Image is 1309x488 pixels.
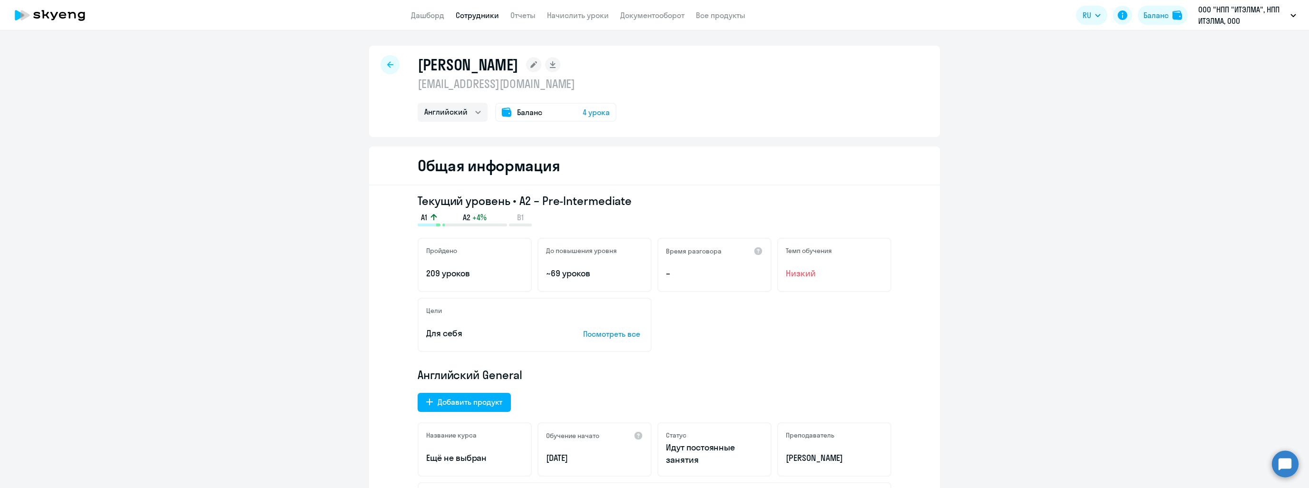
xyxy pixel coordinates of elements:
[418,156,560,175] h2: Общая информация
[786,431,834,439] h5: Преподаватель
[620,10,684,20] a: Документооборот
[666,247,722,255] h5: Время разговора
[418,193,891,208] h3: Текущий уровень • A2 – Pre-Intermediate
[510,10,536,20] a: Отчеты
[426,267,523,280] p: 209 уроков
[421,212,427,223] span: A1
[438,396,502,408] div: Добавить продукт
[696,10,745,20] a: Все продукты
[1143,10,1169,21] div: Баланс
[786,246,832,255] h5: Темп обучения
[1198,4,1287,27] p: ООО "НПП "ИТЭЛМА", НПП ИТЭЛМА, ООО
[426,327,554,340] p: Для себя
[786,267,883,280] span: Низкий
[546,267,643,280] p: ~69 уроков
[1172,10,1182,20] img: balance
[418,55,518,74] h1: [PERSON_NAME]
[666,267,763,280] p: –
[411,10,444,20] a: Дашборд
[426,452,523,464] p: Ещё не выбран
[418,367,522,382] span: Английский General
[418,393,511,412] button: Добавить продукт
[472,212,487,223] span: +4%
[583,107,610,118] span: 4 урока
[456,10,499,20] a: Сотрудники
[1083,10,1091,21] span: RU
[786,452,883,464] p: [PERSON_NAME]
[426,306,442,315] h5: Цели
[1076,6,1107,25] button: RU
[546,431,599,440] h5: Обучение начато
[517,107,542,118] span: Баланс
[418,76,616,91] p: [EMAIL_ADDRESS][DOMAIN_NAME]
[1193,4,1301,27] button: ООО "НПП "ИТЭЛМА", НПП ИТЭЛМА, ООО
[583,328,643,340] p: Посмотреть все
[1138,6,1188,25] button: Балансbalance
[666,441,763,466] p: Идут постоянные занятия
[426,431,477,439] h5: Название курса
[547,10,609,20] a: Начислить уроки
[517,212,524,223] span: B1
[666,431,686,439] h5: Статус
[426,246,457,255] h5: Пройдено
[546,452,643,464] p: [DATE]
[463,212,470,223] span: A2
[546,246,617,255] h5: До повышения уровня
